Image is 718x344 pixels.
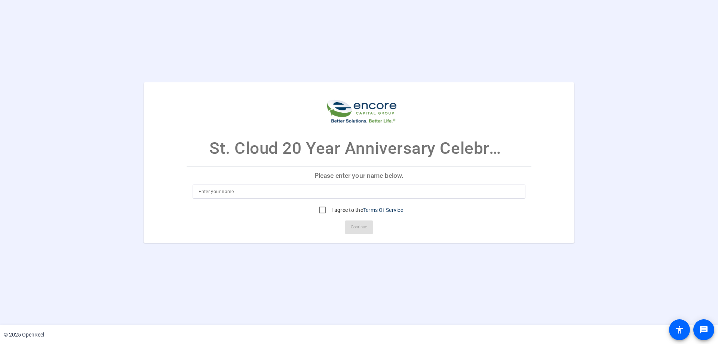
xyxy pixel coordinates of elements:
img: company-logo [322,90,396,125]
div: © 2025 OpenReel [4,331,44,339]
input: Enter your name [199,187,519,196]
p: Please enter your name below. [187,167,531,185]
mat-icon: message [699,325,708,334]
p: St. Cloud 20 Year Anniversary Celebration [209,136,509,161]
mat-icon: accessibility [675,325,684,334]
label: I agree to the [330,206,403,214]
a: Terms Of Service [363,207,403,213]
